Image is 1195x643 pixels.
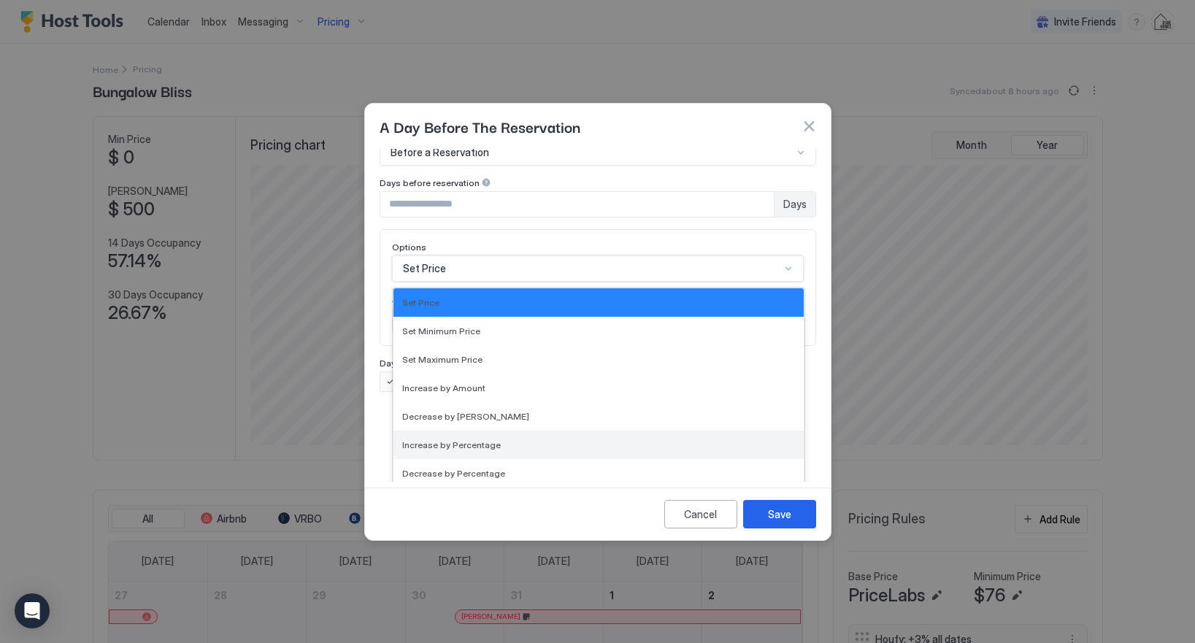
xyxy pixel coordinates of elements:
[380,177,480,188] span: Days before reservation
[380,115,580,137] span: A Day Before The Reservation
[783,198,807,211] span: Days
[743,500,816,528] button: Save
[391,146,489,159] span: Before a Reservation
[402,382,485,393] span: Increase by Amount
[392,293,425,304] span: Amount
[380,192,774,217] input: Input Field
[403,262,446,275] span: Set Price
[392,242,426,253] span: Options
[402,439,501,450] span: Increase by Percentage
[402,326,480,336] span: Set Minimum Price
[664,500,737,528] button: Cancel
[380,358,450,369] span: Days of the week
[402,468,505,479] span: Decrease by Percentage
[402,354,483,365] span: Set Maximum Price
[684,507,717,522] div: Cancel
[402,297,439,308] span: Set Price
[768,507,791,522] div: Save
[402,411,529,422] span: Decrease by [PERSON_NAME]
[15,593,50,628] div: Open Intercom Messenger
